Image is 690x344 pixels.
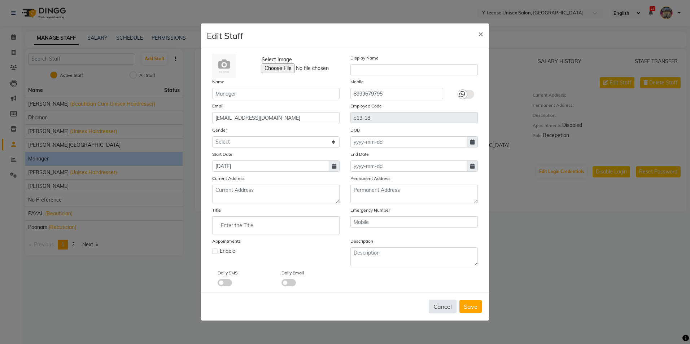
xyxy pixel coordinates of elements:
button: Cancel [429,300,457,313]
span: × [478,28,483,39]
label: Display Name [350,55,379,61]
label: Email [212,103,223,109]
label: Daily Email [281,270,304,276]
label: Employee Code [350,103,382,109]
input: yyyy-mm-dd [350,136,467,147]
button: Save [459,300,482,313]
label: Name [212,79,224,85]
span: Enable [220,247,235,255]
label: Description [350,238,373,244]
span: Select Image [262,56,292,63]
label: Start Date [212,151,232,158]
input: yyyy-mm-dd [350,160,467,172]
input: Employee Code [350,112,478,123]
label: Emergency Number [350,207,390,213]
img: Cinque Terre [212,54,236,78]
label: Appointments [212,238,241,244]
label: Permanent Address [350,175,390,182]
input: Mobile [350,88,443,99]
button: Close [472,23,489,44]
input: Email [212,112,340,123]
label: Mobile [350,79,364,85]
h4: Edit Staff [207,29,243,42]
label: Gender [212,127,227,133]
input: Select Image [262,63,360,73]
label: Daily SMS [218,270,237,276]
label: End Date [350,151,369,158]
input: Mobile [350,216,478,228]
label: Current Address [212,175,245,182]
input: yyyy-mm-dd [212,160,329,172]
input: Name [212,88,340,99]
label: Title [212,207,221,213]
span: Save [464,303,477,310]
input: Enter the Title [215,218,336,233]
label: DOB [350,127,360,133]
